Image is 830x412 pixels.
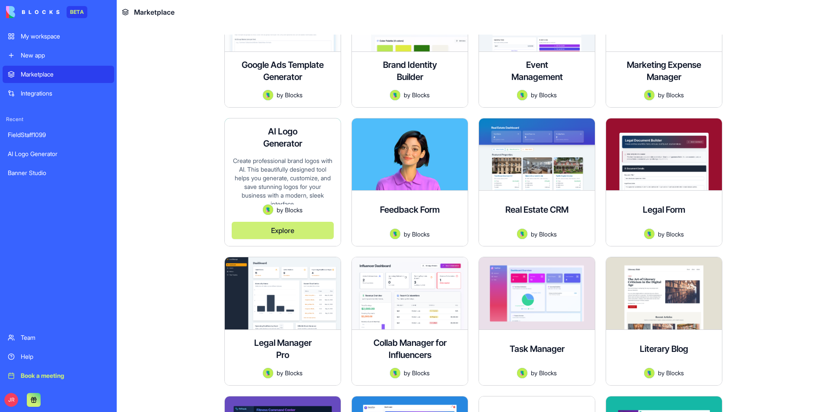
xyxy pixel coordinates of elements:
div: Hello, sorry, I think we're on different time zones; can you explain what you saying differently.... [31,192,166,236]
div: Book a meeting [21,371,109,380]
div: [PERSON_NAME] • 6h ago [14,178,82,183]
a: Legal FormAvatarbyBlocks [606,118,722,247]
h4: Feedback Form [380,204,440,216]
span: by [404,90,410,99]
div: Integrations [21,89,109,98]
a: Book a meeting [3,367,114,384]
button: Gif picker [27,283,34,290]
a: Marketplace [3,66,114,83]
h4: Real Estate CRM [505,204,568,216]
b: [EMAIL_ADDRESS][DOMAIN_NAME] [14,33,83,49]
span: Recent [3,116,114,123]
div: Are you saying move to biz plan monthly ($200?), the the additional paid would purchase additiona... [38,242,159,275]
div: New app [21,51,109,60]
button: Send a message… [148,280,162,294]
a: Integrations [3,85,114,102]
div: BETA [67,6,87,18]
h4: Task Manager [510,343,565,355]
span: by [404,368,410,377]
div: Team [21,333,109,342]
a: Banner Studio [3,164,114,182]
textarea: Message… [7,265,166,280]
a: BETA [6,6,87,18]
a: Feedback FormAvatarbyBlocks [351,118,468,247]
h4: Google Ads Template Generator [232,59,334,83]
div: JP says… [7,236,166,291]
button: Upload attachment [41,283,48,290]
h4: Brand Identity Builder [375,59,444,83]
div: Michal says… [7,115,166,192]
h4: AI Logo Generator [248,125,317,150]
h1: [PERSON_NAME] [42,4,98,11]
h4: Marketing Expense Manager [613,59,715,83]
button: Home [135,3,152,20]
a: Literary BlogAvatarbyBlocks [606,257,722,386]
div: Profile image for Michal [26,96,35,105]
div: You’ll get replies here and in your email:✉️[EMAIL_ADDRESS][DOMAIN_NAME]The team will be back🕒[DATE] [7,11,142,77]
span: Blocks [285,368,303,377]
b: [DATE] [21,63,44,70]
div: AI Logo Generator [8,150,109,158]
img: Avatar [390,229,400,239]
span: by [658,90,664,99]
span: Blocks [666,90,684,99]
button: Emoji picker [13,283,20,290]
p: Active [42,11,59,19]
button: Explore [232,222,334,239]
div: [DATE] [7,83,166,95]
div: Profile image for Michal [25,5,38,19]
img: Avatar [390,90,400,100]
span: Blocks [412,90,430,99]
span: by [531,90,537,99]
img: logo [6,6,60,18]
span: by [658,368,664,377]
a: Legal Manager ProAvatarbyBlocks [224,257,341,386]
a: Help [3,348,114,365]
h4: Legal Form [643,204,685,216]
img: Avatar [517,229,527,239]
img: Avatar [263,90,273,100]
h4: Legal Manager Pro [248,337,317,361]
div: Hi, would you like us to move you to the monthly business plan (while the amount you've paid will... [14,120,135,171]
span: Marketplace [134,7,175,17]
span: Blocks [412,368,430,377]
div: The team will be back 🕒 [14,54,135,71]
a: Real Estate CRMAvatarbyBlocks [479,118,595,247]
div: The Blocks Team says… [7,11,166,83]
span: Blocks [539,90,557,99]
div: My workspace [21,32,109,41]
span: by [277,90,283,99]
div: Are you saying move to biz plan monthly ($200?), the the additional paid would purchase additiona... [31,236,166,281]
img: Avatar [644,90,654,100]
span: by [404,230,410,239]
span: Blocks [539,230,557,239]
span: by [277,205,283,214]
span: by [658,230,664,239]
h4: Event Management [502,59,571,83]
a: New app [3,47,114,64]
div: FieldStaff1099 [8,131,109,139]
a: Team [3,329,114,346]
span: Blocks [412,230,430,239]
b: [PERSON_NAME] [37,97,86,103]
img: Avatar [517,368,527,378]
img: Avatar [263,368,273,378]
span: Blocks [666,368,684,377]
button: go back [6,3,22,20]
span: Blocks [539,368,557,377]
img: Avatar [517,90,527,100]
span: by [277,368,283,377]
div: Create professional brand logos with AI. This beautifully designed tool helps you generate, custo... [232,156,334,205]
div: You’ll get replies here and in your email: ✉️ [14,16,135,50]
img: Avatar [644,229,654,239]
a: My workspace [3,28,114,45]
span: JR [4,393,18,407]
div: Banner Studio [8,169,109,177]
div: Marketplace [21,70,109,79]
span: Blocks [285,205,303,214]
div: Michal says… [7,95,166,115]
a: Collab Manager for InfluencersAvatarbyBlocks [351,257,468,386]
img: Avatar [390,368,400,378]
span: by [531,230,537,239]
div: Hi, would you like us to move you to the monthly business plan (while the amount you've paid will... [7,115,142,176]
